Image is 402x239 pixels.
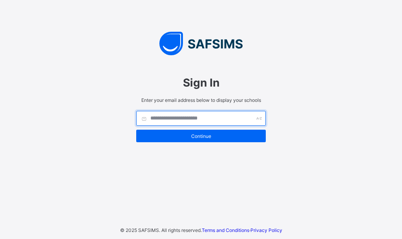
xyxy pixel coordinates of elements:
[136,76,266,89] span: Sign In
[120,227,202,233] span: © 2025 SAFSIMS. All rights reserved.
[142,133,260,139] span: Continue
[128,32,274,55] img: SAFSIMS Logo
[202,227,249,233] a: Terms and Conditions
[136,97,266,103] span: Enter your email address below to display your schools
[250,227,282,233] a: Privacy Policy
[202,227,282,233] span: ·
